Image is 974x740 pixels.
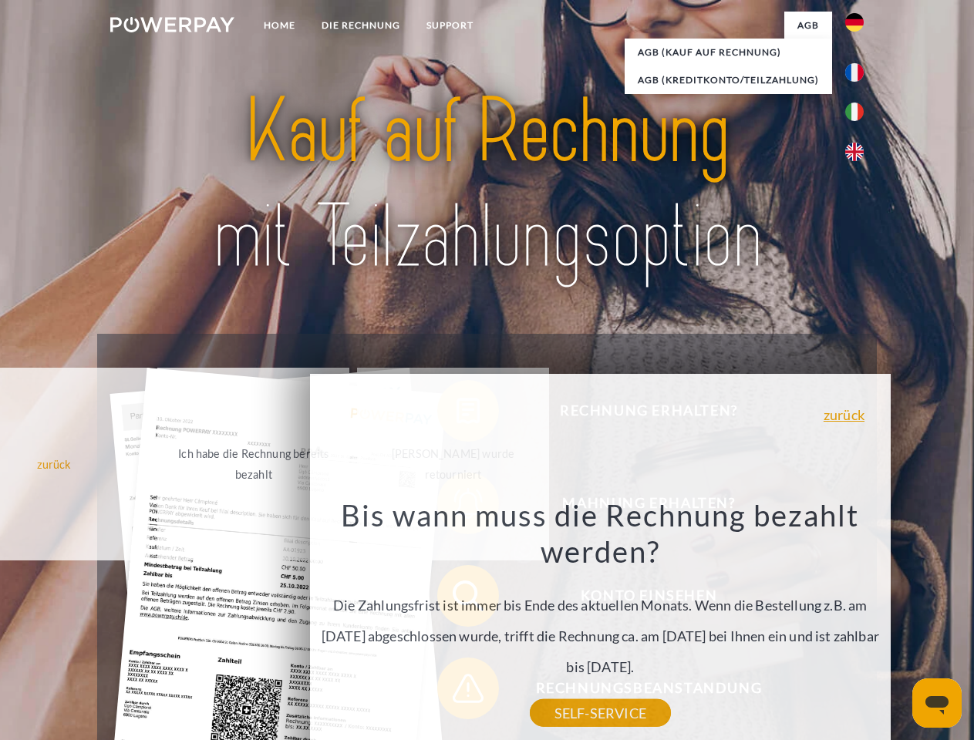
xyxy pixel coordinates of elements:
a: SUPPORT [413,12,487,39]
a: DIE RECHNUNG [308,12,413,39]
div: Die Zahlungsfrist ist immer bis Ende des aktuellen Monats. Wenn die Bestellung z.B. am [DATE] abg... [318,496,881,713]
img: logo-powerpay-white.svg [110,17,234,32]
a: agb [784,12,832,39]
a: AGB (Kreditkonto/Teilzahlung) [625,66,832,94]
div: Ich habe die Rechnung bereits bezahlt [167,443,340,485]
a: Home [251,12,308,39]
h3: Bis wann muss die Rechnung bezahlt werden? [318,496,881,570]
a: AGB (Kauf auf Rechnung) [625,39,832,66]
iframe: Schaltfläche zum Öffnen des Messaging-Fensters [912,678,962,728]
img: de [845,13,864,32]
img: fr [845,63,864,82]
img: en [845,143,864,161]
a: SELF-SERVICE [530,699,671,727]
a: zurück [824,408,864,422]
img: it [845,103,864,121]
img: title-powerpay_de.svg [147,74,827,295]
